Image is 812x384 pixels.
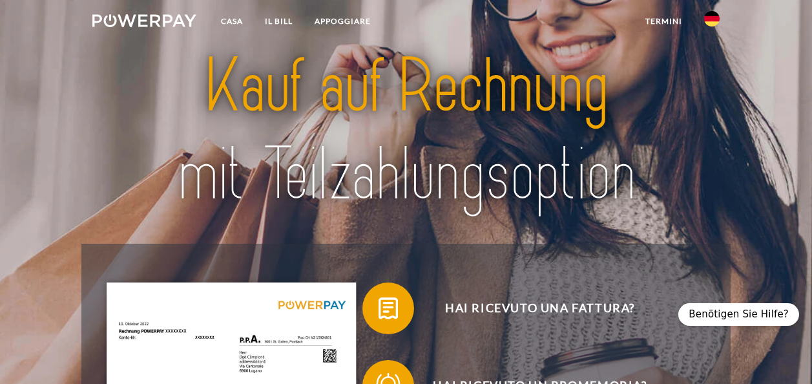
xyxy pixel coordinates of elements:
[210,10,254,33] a: Casa
[704,11,720,27] img: En
[634,10,693,33] a: Termini
[678,303,799,326] div: Benötigen Sie Hilfe?
[382,283,698,334] span: Hai ricevuto una fattura?
[362,283,698,334] button: Hai ricevuto una fattura?
[92,14,196,27] img: logo-powerpay-white.svg
[254,10,304,33] a: IL BILL
[304,10,382,33] a: APPOGGIARE
[123,38,689,223] img: title-powerpay_de.svg
[372,292,404,325] img: qb_bill.svg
